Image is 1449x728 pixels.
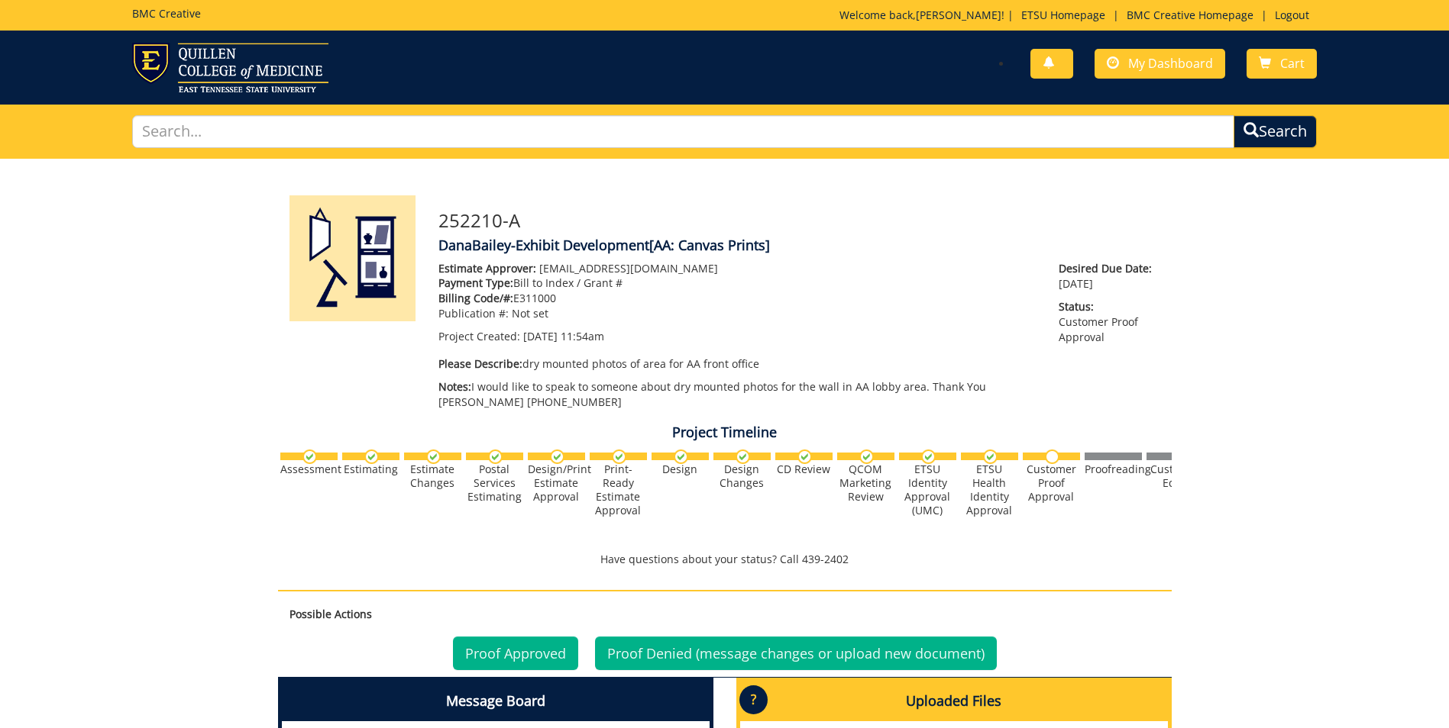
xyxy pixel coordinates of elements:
[1247,49,1317,79] a: Cart
[739,685,768,714] p: ?
[595,636,997,670] a: Proof Denied (message changes or upload new document)
[438,261,1037,276] p: [EMAIL_ADDRESS][DOMAIN_NAME]
[523,329,604,343] span: [DATE] 11:54am
[364,449,379,464] img: checkmark
[983,449,998,464] img: checkmark
[280,462,338,476] div: Assessment
[1045,449,1059,464] img: no
[342,462,399,476] div: Estimating
[1023,462,1080,504] div: Customer Proof Approval
[674,449,688,464] img: checkmark
[438,238,1160,253] h4: DanaBailey-Exhibit Development
[132,8,201,19] h5: BMC Creative
[278,552,1172,567] p: Have questions about your status? Call 439-2402
[736,449,750,464] img: checkmark
[278,425,1172,440] h4: Project Timeline
[1234,115,1317,148] button: Search
[453,636,578,670] a: Proof Approved
[797,449,812,464] img: checkmark
[438,306,509,321] span: Publication #:
[899,462,956,517] div: ETSU Identity Approval (UMC)
[438,379,1037,410] p: I would like to speak to someone about dry mounted photos for the wall in AA lobby area. Thank Yo...
[132,115,1234,148] input: Search...
[426,449,441,464] img: checkmark
[438,356,1037,372] p: dry mounted photos of area for AA front office
[1280,55,1305,72] span: Cart
[1147,462,1204,490] div: Customer Edits
[1085,462,1142,476] div: Proofreading
[921,449,936,464] img: checkmark
[438,275,513,290] span: Payment Type:
[438,329,520,343] span: Project Created:
[916,8,1001,22] a: [PERSON_NAME]
[612,449,626,464] img: checkmark
[438,291,1037,306] p: E311000
[289,195,416,321] img: Product featured image
[649,236,770,254] span: [AA: Canvas Prints]
[438,379,471,394] span: Notes:
[1014,8,1113,22] a: ETSU Homepage
[289,607,372,621] strong: Possible Actions
[1059,299,1160,345] p: Customer Proof Approval
[488,449,503,464] img: checkmark
[466,462,523,504] div: Postal Services Estimating
[528,462,585,504] div: Design/Print Estimate Approval
[1119,8,1261,22] a: BMC Creative Homepage
[438,291,513,305] span: Billing Code/#:
[1128,55,1213,72] span: My Dashboard
[404,462,461,490] div: Estimate Changes
[438,211,1160,230] h3: 252210-A
[1059,261,1160,276] span: Desired Due Date:
[590,462,647,517] div: Print-Ready Estimate Approval
[839,8,1317,23] p: Welcome back, ! | | |
[438,261,536,275] span: Estimate Approver:
[961,462,1018,517] div: ETSU Health Identity Approval
[438,356,522,371] span: Please Describe:
[837,462,894,504] div: QCOM Marketing Review
[550,449,564,464] img: checkmark
[1059,299,1160,314] span: Status:
[132,43,328,92] img: ETSU logo
[282,681,710,721] h4: Message Board
[713,462,771,490] div: Design Changes
[302,449,317,464] img: checkmark
[1095,49,1225,79] a: My Dashboard
[512,306,548,321] span: Not set
[740,681,1168,721] h4: Uploaded Files
[1267,8,1317,22] a: Logout
[1059,261,1160,292] p: [DATE]
[859,449,874,464] img: checkmark
[438,275,1037,291] p: Bill to Index / Grant #
[652,462,709,476] div: Design
[775,462,833,476] div: CD Review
